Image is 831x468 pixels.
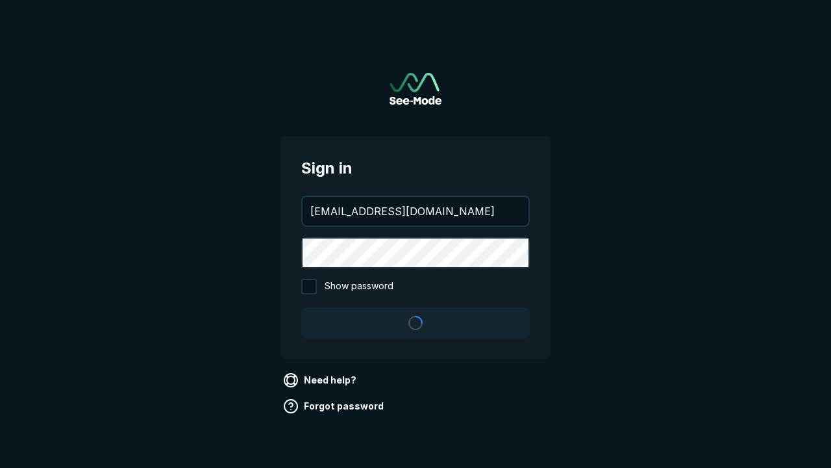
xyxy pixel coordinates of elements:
span: Sign in [301,157,530,180]
a: Need help? [280,370,362,391]
input: your@email.com [303,197,528,226]
span: Show password [325,279,393,294]
img: See-Mode Logo [390,73,441,105]
a: Forgot password [280,396,389,417]
a: Go to sign in [390,73,441,105]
